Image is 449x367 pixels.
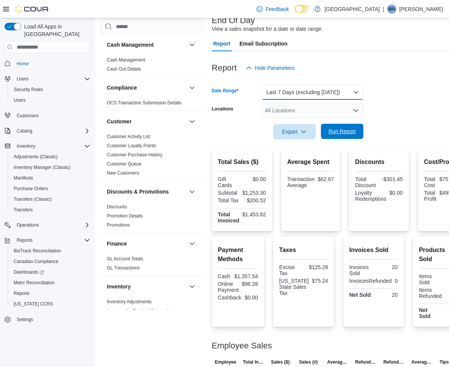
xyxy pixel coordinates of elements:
[14,142,38,151] button: Inventory
[14,236,90,245] span: Reports
[218,295,241,301] div: Cashback
[218,273,232,279] div: Cash
[8,288,93,299] button: Reports
[11,246,64,255] a: BioTrack Reconciliation
[188,83,197,92] button: Compliance
[14,315,36,324] a: Settings
[218,197,241,203] div: Total Tax
[14,207,33,213] span: Transfers
[14,221,90,230] span: Operations
[318,176,334,182] div: $62.67
[17,128,32,134] span: Catalog
[17,222,39,228] span: Operations
[2,74,93,84] button: Users
[383,359,405,365] span: Refunds (#)
[107,66,141,72] a: Cash Out Details
[101,132,203,181] div: Customer
[295,5,311,13] input: Dark Mode
[107,161,141,167] a: Customer Queue
[11,173,90,183] span: Manifests
[11,257,90,266] span: Canadian Compliance
[243,197,266,203] div: $200.52
[17,237,33,243] span: Reports
[107,204,127,209] a: Discounts
[279,246,328,255] h2: Taxes
[11,152,61,161] a: Adjustments (Classic)
[14,258,58,265] span: Canadian Compliance
[107,84,186,91] button: Compliance
[327,359,349,365] span: Average Sale
[2,220,93,230] button: Operations
[101,254,203,276] div: Finance
[107,213,143,219] span: Promotion Details
[14,248,61,254] span: BioTrack Reconciliation
[101,98,203,110] div: Compliance
[107,265,140,271] span: GL Transactions
[107,134,150,140] span: Customer Activity List
[14,58,90,68] span: Home
[375,264,398,270] div: 20
[101,55,203,77] div: Cash Management
[14,111,90,120] span: Customers
[8,194,93,205] button: Transfers (Classic)
[17,61,29,67] span: Home
[101,202,203,233] div: Discounts & Promotions
[14,126,35,135] button: Catalog
[2,314,93,325] button: Settings
[14,175,33,181] span: Manifests
[107,188,169,195] h3: Discounts & Promotions
[440,359,449,365] span: Tips
[213,36,230,51] span: Report
[253,2,292,17] a: Feedback
[14,221,42,230] button: Operations
[188,117,197,126] button: Customer
[11,278,58,287] a: Metrc Reconciliation
[8,162,93,173] button: Inventory Manager (Classic)
[107,222,130,228] a: Promotions
[107,213,143,219] a: Promotion Details
[188,282,197,291] button: Inventory
[235,273,258,279] div: $1,357.54
[212,16,255,25] h3: End Of Day
[242,190,266,196] div: $1,253.30
[218,211,239,224] strong: Total Invoiced
[279,264,302,276] div: Excise Tax
[107,170,139,176] span: New Customers
[419,273,437,285] div: Items Sold
[11,195,90,204] span: Transfers (Classic)
[11,184,90,193] span: Purchase Orders
[212,63,237,72] h3: Report
[11,289,33,298] a: Reports
[8,183,93,194] button: Purchase Orders
[2,110,93,121] button: Customers
[305,264,328,270] div: $125.28
[11,278,90,287] span: Metrc Reconciliation
[14,87,43,93] span: Security Roles
[107,100,181,106] a: OCS Transaction Submission Details
[349,278,392,284] div: InvoicesRefunded
[218,176,241,188] div: Gift Cards
[2,235,93,246] button: Reports
[8,256,93,267] button: Canadian Compliance
[239,36,288,51] span: Email Subscription
[14,111,42,120] a: Customers
[11,173,36,183] a: Manifests
[11,195,55,204] a: Transfers (Classic)
[11,184,51,193] a: Purchase Orders
[14,59,32,68] a: Home
[375,292,398,298] div: 20
[11,96,90,105] span: Users
[312,278,328,284] div: $75.24
[8,277,93,288] button: Metrc Reconciliation
[107,84,137,91] h3: Compliance
[107,100,181,106] span: OCS Transaction Submission Details
[2,58,93,69] button: Home
[383,5,384,14] p: |
[17,143,35,149] span: Inventory
[107,299,152,305] span: Inventory Adjustments
[243,359,265,365] span: Total Invoiced
[107,204,127,210] span: Discounts
[107,308,169,313] a: Inventory by Product Historical
[8,95,93,106] button: Users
